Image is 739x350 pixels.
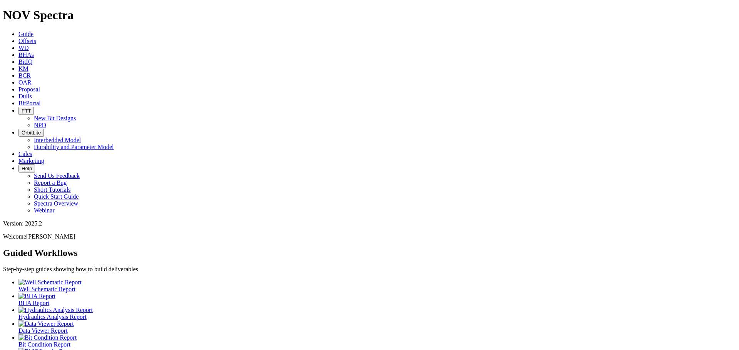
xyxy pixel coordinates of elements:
span: BHA Report [18,300,49,306]
img: Data Viewer Report [18,320,74,327]
a: Durability and Parameter Model [34,144,114,150]
a: BHAs [18,51,34,58]
span: FTT [22,108,31,114]
span: Help [22,166,32,171]
span: Data Viewer Report [18,327,68,334]
a: BitPortal [18,100,41,106]
a: OAR [18,79,32,86]
h1: NOV Spectra [3,8,736,22]
a: Report a Bug [34,179,67,186]
a: Short Tutorials [34,186,71,193]
span: OrbitLite [22,130,41,136]
a: Interbedded Model [34,137,81,143]
a: Spectra Overview [34,200,78,207]
a: Send Us Feedback [34,173,80,179]
a: New Bit Designs [34,115,76,121]
a: WD [18,45,29,51]
a: Calcs [18,151,32,157]
button: OrbitLite [18,129,44,137]
a: Webinar [34,207,55,214]
button: FTT [18,107,34,115]
a: BCR [18,72,31,79]
a: BHA Report BHA Report [18,293,736,306]
p: Step-by-step guides showing how to build deliverables [3,266,736,273]
a: Marketing [18,158,44,164]
a: Bit Condition Report Bit Condition Report [18,334,736,348]
a: Quick Start Guide [34,193,79,200]
a: Offsets [18,38,36,44]
img: BHA Report [18,293,55,300]
a: Well Schematic Report Well Schematic Report [18,279,736,292]
img: Well Schematic Report [18,279,82,286]
h2: Guided Workflows [3,248,736,258]
p: Welcome [3,233,736,240]
span: Well Schematic Report [18,286,75,292]
span: [PERSON_NAME] [26,233,75,240]
img: Bit Condition Report [18,334,77,341]
span: Bit Condition Report [18,341,70,348]
a: Dulls [18,93,32,100]
a: Guide [18,31,33,37]
img: Hydraulics Analysis Report [18,307,93,314]
span: Hydraulics Analysis Report [18,314,87,320]
a: Data Viewer Report Data Viewer Report [18,320,736,334]
a: Proposal [18,86,40,93]
a: KM [18,65,28,72]
div: Version: 2025.2 [3,220,736,227]
a: BitIQ [18,58,32,65]
a: Hydraulics Analysis Report Hydraulics Analysis Report [18,307,736,320]
a: NPD [34,122,46,128]
button: Help [18,164,35,173]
